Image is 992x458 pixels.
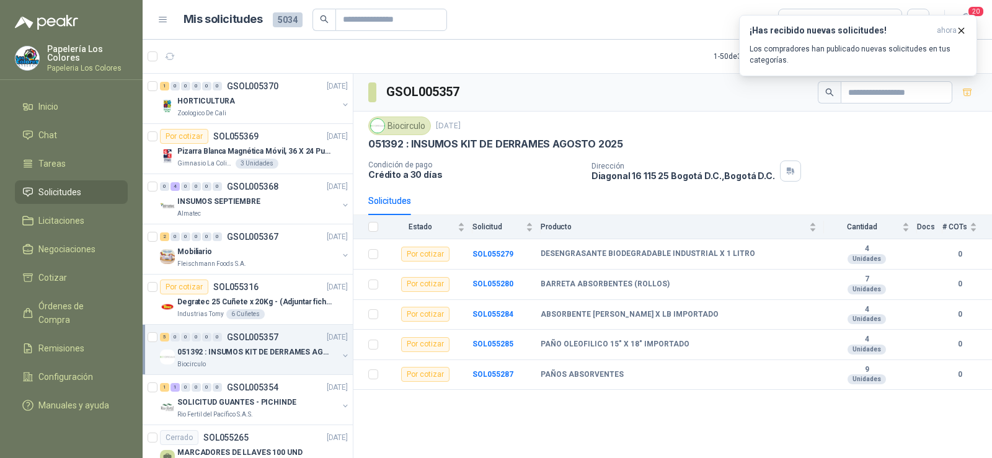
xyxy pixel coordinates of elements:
[848,374,886,384] div: Unidades
[824,215,917,239] th: Cantidad
[848,314,886,324] div: Unidades
[170,333,180,341] div: 0
[848,345,886,355] div: Unidades
[401,247,449,262] div: Por cotizar
[942,278,977,290] b: 0
[160,199,175,214] img: Company Logo
[213,132,259,141] p: SOL055369
[177,346,332,358] p: 051392 : INSUMOS KIT DE DERRAMES AGOSTO 2025
[38,214,84,227] span: Licitaciones
[160,149,175,164] img: Company Logo
[170,383,180,392] div: 1
[226,309,265,319] div: 6 Cuñetes
[786,13,812,27] div: Todas
[368,169,582,180] p: Crédito a 30 días
[824,222,900,231] span: Cantidad
[824,335,910,345] b: 4
[15,46,39,70] img: Company Logo
[15,266,128,289] a: Cotizar
[15,95,128,118] a: Inicio
[160,330,350,369] a: 5 0 0 0 0 0 GSOL005357[DATE] Company Logo051392 : INSUMOS KIT DE DERRAMES AGOSTO 2025Biocirculo
[739,15,977,76] button: ¡Has recibido nuevas solicitudes!ahora Los compradores han publicado nuevas solicitudes en tus ca...
[181,333,190,341] div: 0
[327,382,348,394] p: [DATE]
[38,157,66,170] span: Tareas
[38,128,57,142] span: Chat
[38,242,95,256] span: Negociaciones
[192,82,201,90] div: 0
[368,138,623,151] p: 051392 : INSUMOS KIT DE DERRAMES AGOSTO 2025
[591,162,775,170] p: Dirección
[213,383,222,392] div: 0
[181,383,190,392] div: 0
[143,275,353,325] a: Por cotizarSOL055316[DATE] Company LogoDegratec 25 Cuñete x 20Kg - (Adjuntar ficha técnica)Indust...
[541,370,624,380] b: PAÑOS ABSORVENTES
[213,333,222,341] div: 0
[38,370,93,384] span: Configuración
[472,280,513,288] a: SOL055280
[177,196,260,208] p: INSUMOS SEPTIEMBRE
[327,281,348,293] p: [DATE]
[15,152,128,175] a: Tareas
[202,82,211,90] div: 0
[386,215,472,239] th: Estado
[184,11,263,29] h1: Mis solicitudes
[942,309,977,320] b: 0
[170,232,180,241] div: 0
[750,25,932,36] h3: ¡Has recibido nuevas solicitudes!
[472,340,513,348] a: SOL055285
[160,350,175,364] img: Company Logo
[160,82,169,90] div: 1
[15,394,128,417] a: Manuales y ayuda
[15,209,128,232] a: Licitaciones
[213,283,259,291] p: SOL055316
[38,299,116,327] span: Órdenes de Compra
[181,182,190,191] div: 0
[177,95,235,107] p: HORTICULTURA
[368,194,411,208] div: Solicitudes
[177,108,226,118] p: Zoologico De Cali
[824,275,910,284] b: 7
[181,232,190,241] div: 0
[203,433,249,442] p: SOL055265
[327,131,348,143] p: [DATE]
[227,383,278,392] p: GSOL005354
[472,310,513,319] a: SOL055284
[160,299,175,314] img: Company Logo
[38,399,109,412] span: Manuales y ayuda
[160,380,350,420] a: 1 1 0 0 0 0 GSOL005354[DATE] Company LogoSOLICITUD GUANTES - PICHINDERio Fertil del Pacífico S.A.S.
[472,250,513,258] a: SOL055279
[38,100,58,113] span: Inicio
[177,359,206,369] p: Biocirculo
[825,88,834,97] span: search
[750,43,967,66] p: Los compradores han publicado nuevas solicitudes en tus categorías.
[15,365,128,389] a: Configuración
[192,333,201,341] div: 0
[47,64,128,72] p: Papeleria Los Colores
[38,341,84,355] span: Remisiones
[541,280,670,289] b: BARRETA ABSORBENTES (ROLLOS)
[177,209,201,219] p: Almatec
[181,82,190,90] div: 0
[327,231,348,243] p: [DATE]
[472,370,513,379] a: SOL055287
[160,430,198,445] div: Cerrado
[368,117,431,135] div: Biocirculo
[160,179,350,219] a: 0 4 0 0 0 0 GSOL005368[DATE] Company LogoINSUMOS SEPTIEMBREAlmatec
[320,15,329,24] span: search
[541,222,807,231] span: Producto
[227,182,278,191] p: GSOL005368
[213,182,222,191] div: 0
[541,215,824,239] th: Producto
[401,277,449,292] div: Por cotizar
[38,271,67,284] span: Cotizar
[541,310,719,320] b: ABSORBENTE [PERSON_NAME] X LB IMPORTADO
[401,337,449,352] div: Por cotizar
[160,383,169,392] div: 1
[714,46,794,66] div: 1 - 50 de 3163
[386,222,455,231] span: Estado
